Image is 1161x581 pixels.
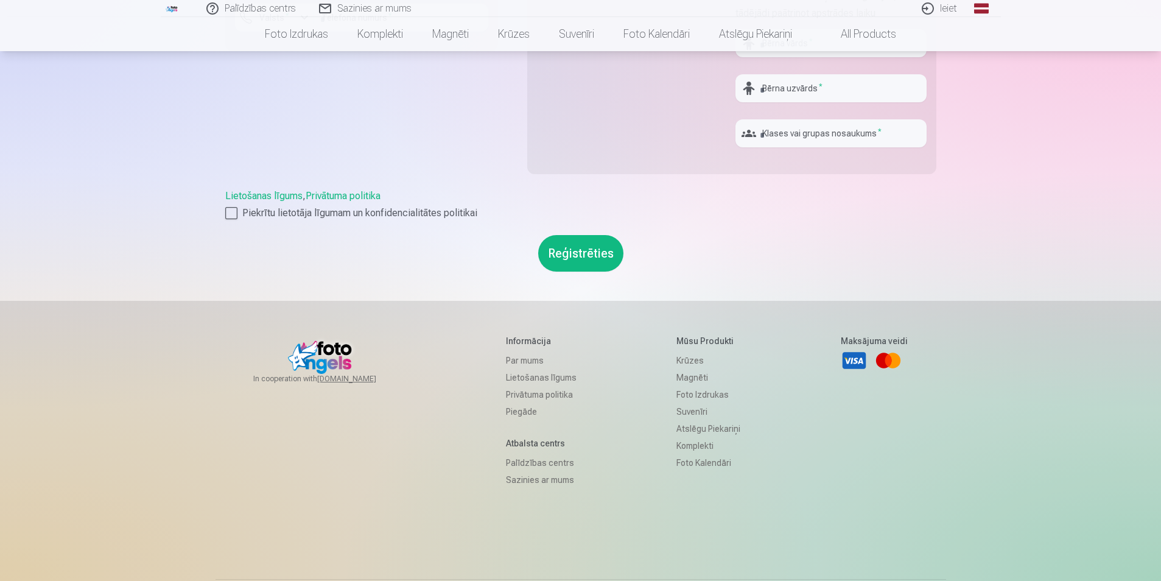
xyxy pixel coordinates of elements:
[306,190,381,202] a: Privātuma politika
[483,17,544,51] a: Krūzes
[841,347,868,374] a: Visa
[506,352,577,369] a: Par mums
[704,17,807,51] a: Atslēgu piekariņi
[225,190,303,202] a: Lietošanas līgums
[609,17,704,51] a: Foto kalendāri
[676,403,740,420] a: Suvenīri
[317,374,405,384] a: [DOMAIN_NAME]
[676,420,740,437] a: Atslēgu piekariņi
[506,369,577,386] a: Lietošanas līgums
[506,386,577,403] a: Privātuma politika
[676,454,740,471] a: Foto kalendāri
[506,471,577,488] a: Sazinies ar mums
[807,17,911,51] a: All products
[225,189,936,220] div: ,
[506,454,577,471] a: Palīdzības centrs
[506,437,577,449] h5: Atbalsta centrs
[343,17,418,51] a: Komplekti
[253,374,405,384] span: In cooperation with
[676,335,740,347] h5: Mūsu produkti
[166,5,179,12] img: /fa1
[676,386,740,403] a: Foto izdrukas
[506,335,577,347] h5: Informācija
[544,17,609,51] a: Suvenīri
[538,235,623,272] button: Reģistrēties
[225,206,936,220] label: Piekrītu lietotāja līgumam un konfidencialitātes politikai
[875,347,902,374] a: Mastercard
[676,437,740,454] a: Komplekti
[418,17,483,51] a: Magnēti
[250,17,343,51] a: Foto izdrukas
[506,403,577,420] a: Piegāde
[676,352,740,369] a: Krūzes
[676,369,740,386] a: Magnēti
[841,335,908,347] h5: Maksājuma veidi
